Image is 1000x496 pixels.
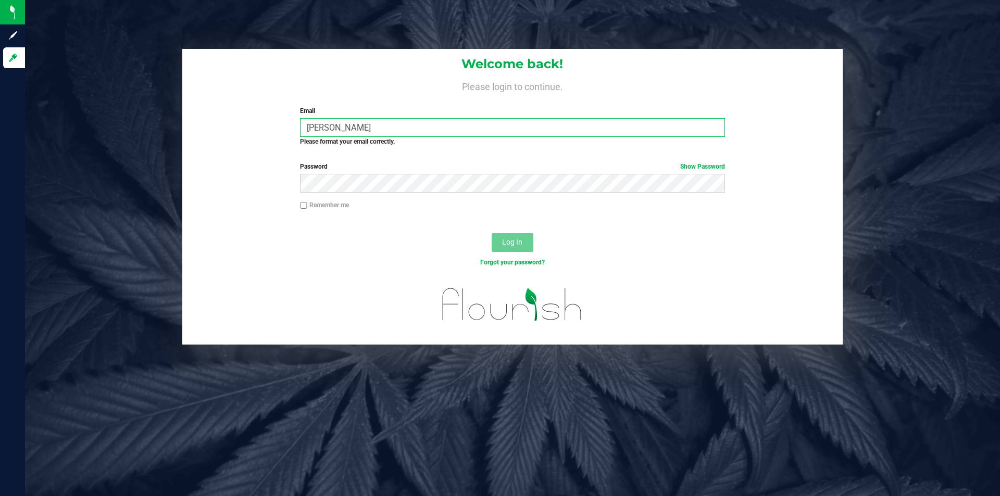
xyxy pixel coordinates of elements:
h1: Welcome back! [182,57,843,71]
span: Log In [502,238,522,246]
img: flourish_logo.svg [430,278,595,331]
span: Password [300,163,328,170]
button: Log In [492,233,533,252]
a: Forgot your password? [480,259,545,266]
inline-svg: Sign up [8,30,18,41]
strong: Please format your email correctly. [300,138,395,145]
a: Show Password [680,163,725,170]
label: Email [300,106,724,116]
label: Remember me [300,200,349,210]
inline-svg: Log in [8,53,18,63]
input: Remember me [300,202,307,209]
h4: Please login to continue. [182,79,843,92]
